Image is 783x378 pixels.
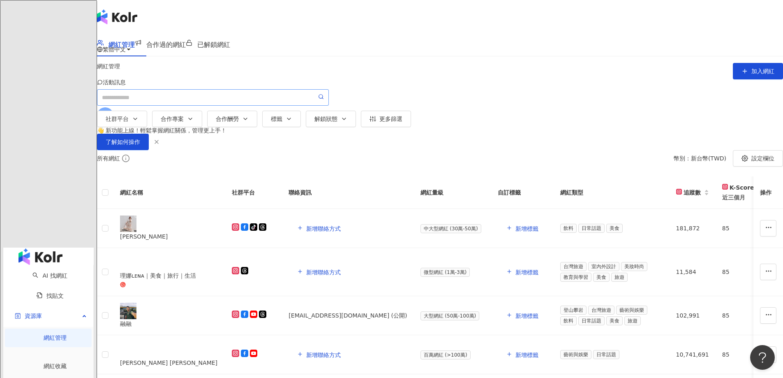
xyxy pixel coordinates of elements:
div: 社群平台 [106,116,139,122]
img: KOL Avatar [120,342,136,358]
button: 新增聯絡方式 [289,220,349,237]
button: 設定欄位 [733,150,783,167]
div: 融融 [120,319,219,328]
span: 百萬網紅 (>100萬) [420,350,471,359]
span: 日常話題 [578,316,605,325]
div: 11,584 [676,267,709,276]
span: 藝術與娛樂 [560,350,591,359]
span: 了解如何操作 [106,139,140,145]
div: 85 [722,267,761,276]
span: 微型網紅 (1萬-3萬) [420,268,470,277]
span: 旅遊 [624,316,641,325]
img: logo [97,9,137,24]
span: 室內外設計 [588,262,619,271]
span: 美食 [606,316,623,325]
th: 自訂標籤 [491,176,554,209]
span: 中大型網紅 (30萬-50萬) [420,224,481,233]
div: [EMAIL_ADDRESS][DOMAIN_NAME] (公開) [289,311,407,320]
span: 活動訊息 [103,79,126,86]
th: 操作 [753,176,783,209]
div: [PERSON_NAME] [120,232,219,241]
span: 旅遊 [611,273,628,282]
div: 幣別 ： 新台幣 ( TWD ) [674,155,726,162]
button: 新增聯絡方式 [289,346,349,363]
div: 合作專案 [161,116,194,122]
button: 更多篩選 [361,111,411,127]
th: 聯絡資訊 [282,176,413,209]
th: 網紅量級 [414,176,491,209]
a: searchAI 找網紅 [32,272,67,279]
button: 新增標籤 [498,307,547,324]
div: 更多篩選 [370,116,402,122]
th: 社群平台 [225,176,282,209]
button: 了解如何操作 [97,134,149,150]
img: KOL Avatar [120,216,136,232]
span: 飲料 [560,316,577,325]
span: 新增聯絡方式 [306,225,341,232]
div: 102,991 [676,311,709,320]
span: 合作過的網紅 [146,41,186,49]
button: 新增聯絡方式 [289,264,349,280]
div: 標籤 [271,116,292,122]
div: 👋 新功能上線！輕鬆掌握網紅關係，管理更上手！ [97,127,783,134]
span: 網紅管理 [97,63,120,79]
span: 大型網紅 (50萬-100萬) [420,311,480,320]
span: 日常話題 [593,350,619,359]
button: 新增標籤 [498,220,547,237]
span: 新增標籤 [515,269,538,276]
span: 設定欄位 [751,155,774,162]
button: 新增標籤 [498,264,547,280]
span: 美食 [606,224,623,233]
span: 新增聯絡方式 [306,352,341,358]
span: 飲料 [560,224,577,233]
span: 藝術與娛樂 [616,306,647,315]
button: 社群平台 [97,111,147,127]
button: 新增標籤 [498,346,547,363]
div: 追蹤數 [676,188,702,197]
button: 合作酬勞 [207,111,257,127]
div: 合作酬勞 [216,116,249,122]
th: 網紅名稱 [113,176,225,209]
img: KOL Avatar [120,303,136,319]
div: [PERSON_NAME] [PERSON_NAME] [120,358,219,367]
button: 標籤 [262,111,301,127]
span: 美妝時尚 [621,262,647,271]
span: 日常話題 [578,224,605,233]
th: 網紅類型 [554,176,670,209]
div: 理娜ʟᴇɴᴀ｜美食｜旅行｜生活 [120,271,219,280]
img: logo [18,248,62,265]
span: 新增標籤 [515,313,538,319]
span: 台灣旅遊 [560,262,587,271]
span: 美食 [593,273,610,282]
div: 所有網紅 [97,155,120,162]
span: 資源庫 [25,307,42,325]
span: 近三個月 [722,193,754,202]
span: 已解鎖網紅 [197,41,230,49]
div: 85 [722,350,761,359]
span: 新增標籤 [515,352,538,358]
span: 台灣旅遊 [588,306,614,315]
a: 找貼文 [37,292,64,299]
div: K-Score [722,183,754,192]
img: KOL Avatar [120,255,136,271]
a: 網紅收藏 [44,363,67,369]
div: 解鎖狀態 [314,116,347,122]
button: 解鎖狀態 [306,111,356,127]
div: 85 [722,311,761,320]
span: 網紅管理 [109,41,135,49]
a: 網紅管理 [44,334,67,341]
div: 85 [722,224,761,233]
span: 新增聯絡方式 [306,269,341,276]
iframe: Help Scout Beacon - Open [750,345,775,370]
span: 新增標籤 [515,225,538,232]
span: 登山攀岩 [560,306,587,315]
button: 加入網紅 [733,63,783,79]
div: 181,872 [676,224,709,233]
span: 教育與學習 [560,273,591,282]
div: 10,741,691 [676,350,709,359]
button: 合作專案 [152,111,202,127]
span: 加入網紅 [751,68,774,74]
